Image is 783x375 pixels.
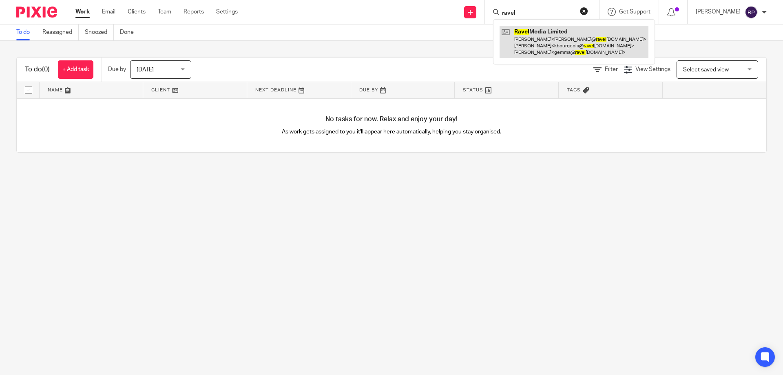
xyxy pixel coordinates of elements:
[635,67,670,72] span: View Settings
[120,24,140,40] a: Done
[16,7,57,18] img: Pixie
[619,9,650,15] span: Get Support
[605,67,618,72] span: Filter
[128,8,146,16] a: Clients
[75,8,90,16] a: Work
[108,65,126,73] p: Due by
[216,8,238,16] a: Settings
[102,8,115,16] a: Email
[204,128,579,136] p: As work gets assigned to you it'll appear here automatically, helping you stay organised.
[567,88,581,92] span: Tags
[16,24,36,40] a: To do
[17,115,766,124] h4: No tasks for now. Relax and enjoy your day!
[58,60,93,79] a: + Add task
[683,67,729,73] span: Select saved view
[25,65,50,74] h1: To do
[42,66,50,73] span: (0)
[42,24,79,40] a: Reassigned
[85,24,114,40] a: Snoozed
[184,8,204,16] a: Reports
[137,67,154,73] span: [DATE]
[745,6,758,19] img: svg%3E
[696,8,741,16] p: [PERSON_NAME]
[501,10,575,17] input: Search
[158,8,171,16] a: Team
[580,7,588,15] button: Clear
